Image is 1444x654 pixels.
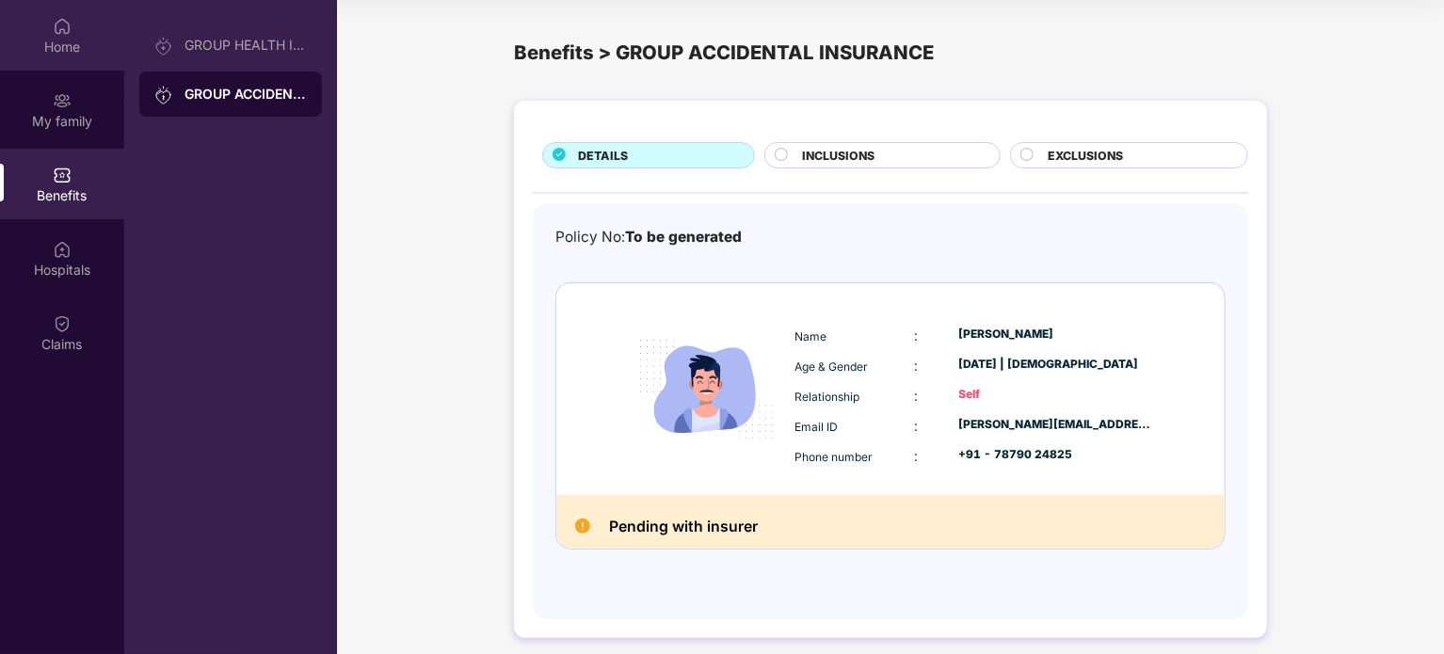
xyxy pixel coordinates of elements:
[154,86,173,104] img: svg+xml;base64,PHN2ZyB3aWR0aD0iMjAiIGhlaWdodD0iMjAiIHZpZXdCb3g9IjAgMCAyMCAyMCIgZmlsbD0ibm9uZSIgeG...
[53,166,72,184] img: svg+xml;base64,PHN2ZyBpZD0iQmVuZWZpdHMiIHhtbG5zPSJodHRwOi8vd3d3LnczLm9yZy8yMDAwL3N2ZyIgd2lkdGg9Ij...
[154,37,173,56] img: svg+xml;base64,PHN2ZyB3aWR0aD0iMjAiIGhlaWdodD0iMjAiIHZpZXdCb3g9IjAgMCAyMCAyMCIgZmlsbD0ibm9uZSIgeG...
[794,390,859,404] span: Relationship
[914,388,918,404] span: :
[794,450,873,464] span: Phone number
[914,327,918,343] span: :
[959,386,1153,404] div: Self
[794,420,838,434] span: Email ID
[1048,147,1123,165] span: EXCLUSIONS
[53,91,72,110] img: svg+xml;base64,PHN2ZyB3aWR0aD0iMjAiIGhlaWdodD0iMjAiIHZpZXdCb3g9IjAgMCAyMCAyMCIgZmlsbD0ibm9uZSIgeG...
[794,359,868,374] span: Age & Gender
[802,147,874,165] span: INCLUSIONS
[555,226,742,248] div: Policy No:
[185,38,307,53] div: GROUP HEALTH INSURANCE
[575,518,590,534] img: Pending
[185,85,307,104] div: GROUP ACCIDENTAL INSURANCE
[514,38,1267,68] div: Benefits > GROUP ACCIDENTAL INSURANCE
[609,514,758,539] h2: Pending with insurer
[914,418,918,434] span: :
[959,446,1153,464] div: +91 - 78790 24825
[914,358,918,374] span: :
[623,306,790,472] img: icon
[914,448,918,464] span: :
[578,147,628,165] span: DETAILS
[959,416,1153,434] div: [PERSON_NAME][EMAIL_ADDRESS][DOMAIN_NAME]
[53,17,72,36] img: svg+xml;base64,PHN2ZyBpZD0iSG9tZSIgeG1sbnM9Imh0dHA6Ly93d3cudzMub3JnLzIwMDAvc3ZnIiB3aWR0aD0iMjAiIG...
[625,228,742,246] span: To be generated
[959,326,1153,343] div: [PERSON_NAME]
[53,314,72,333] img: svg+xml;base64,PHN2ZyBpZD0iQ2xhaW0iIHhtbG5zPSJodHRwOi8vd3d3LnczLm9yZy8yMDAwL3N2ZyIgd2lkdGg9IjIwIi...
[53,240,72,259] img: svg+xml;base64,PHN2ZyBpZD0iSG9zcGl0YWxzIiB4bWxucz0iaHR0cDovL3d3dy53My5vcmcvMjAwMC9zdmciIHdpZHRoPS...
[959,356,1153,374] div: [DATE] | [DEMOGRAPHIC_DATA]
[794,329,826,343] span: Name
